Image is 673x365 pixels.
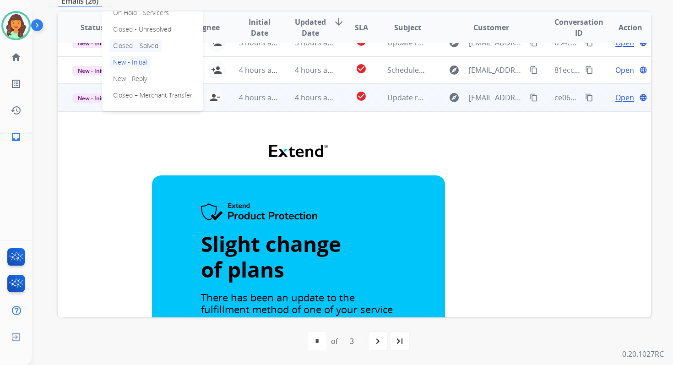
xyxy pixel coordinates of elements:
[109,39,162,52] p: Closed – Solved
[530,93,538,102] mat-icon: content_copy
[615,65,634,76] span: Open
[595,11,651,44] th: Action
[554,16,603,38] span: Conversation ID
[11,131,22,142] mat-icon: inbox
[239,65,280,75] span: 4 hours ago
[469,92,525,103] span: [EMAIL_ADDRESS][DOMAIN_NAME]
[449,92,460,103] mat-icon: explore
[473,22,509,33] span: Customer
[394,336,405,347] mat-icon: last_page
[201,203,318,222] img: Extend Product Protection
[201,290,393,340] span: There has been an update to the fulfillment method of one of your service orders with Extend. Ple...
[295,93,336,103] span: 4 hours ago
[295,16,326,38] span: Updated Date
[372,336,383,347] mat-icon: navigate_next
[585,66,593,74] mat-icon: content_copy
[211,65,222,76] mat-icon: person_add
[209,92,220,103] mat-icon: person_remove
[11,78,22,89] mat-icon: list_alt
[11,52,22,63] mat-icon: home
[639,66,647,74] mat-icon: language
[469,65,525,76] span: [EMAIL_ADDRESS][DOMAIN_NAME]
[387,65,570,75] span: Scheduled report] Extended Warranty Replacements
[72,93,115,103] span: New - Initial
[530,66,538,74] mat-icon: content_copy
[239,16,279,38] span: Initial Date
[109,72,151,85] p: New - Reply
[356,91,367,102] mat-icon: check_circle
[109,56,151,69] p: New - Initial
[449,65,460,76] mat-icon: explore
[295,65,336,75] span: 4 hours ago
[11,105,22,116] mat-icon: history
[239,93,280,103] span: 4 hours ago
[109,6,173,19] p: On Hold - Servicers
[269,145,328,157] img: Extend Logo
[81,22,104,33] span: Status
[342,332,361,350] div: 3
[639,93,647,102] mat-icon: language
[331,336,338,347] div: of
[72,66,115,76] span: New - Initial
[356,63,367,74] mat-icon: check_circle
[188,22,220,33] span: Assignee
[615,92,634,103] span: Open
[355,22,368,33] span: SLA
[3,13,29,38] img: avatar
[109,23,175,36] p: Closed - Unresolved
[201,229,341,283] strong: Slight change of plans
[585,93,593,102] mat-icon: content_copy
[622,349,664,360] p: 0.20.1027RC
[394,22,421,33] span: Subject
[109,89,196,102] p: Closed – Merchant Transfer
[333,16,344,27] mat-icon: arrow_downward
